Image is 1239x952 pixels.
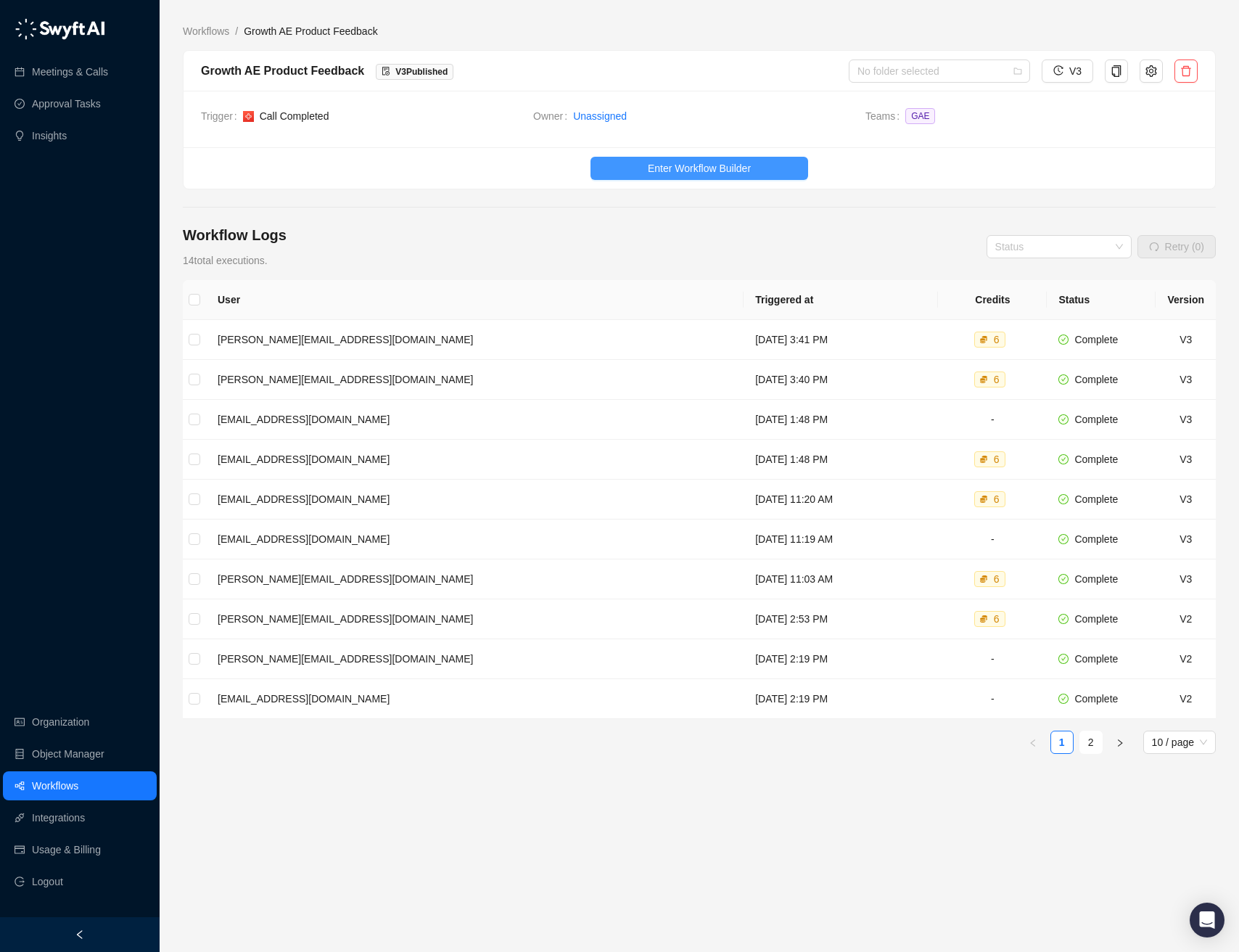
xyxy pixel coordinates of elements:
[648,160,751,176] span: Enter Workflow Builder
[1074,613,1118,625] span: Complete
[991,372,1003,387] div: 6
[1108,731,1132,754] button: right
[183,225,287,245] h4: Workflow Logs
[1190,903,1224,937] div: Open Intercom Messenger
[1180,454,1192,465] span: V 3
[744,440,938,480] td: [DATE] 1:48 PM
[1074,374,1118,385] span: Complete
[32,771,78,800] a: Workflows
[1074,653,1118,665] span: Complete
[991,452,1003,467] div: 6
[1051,731,1073,753] a: 1
[1058,654,1069,664] span: check-circle
[206,520,744,559] td: [EMAIL_ADDRESS][DOMAIN_NAME]
[590,157,808,180] button: Enter Workflow Builder
[1053,65,1063,75] span: history
[1079,731,1103,754] li: 2
[206,480,744,520] td: [EMAIL_ADDRESS][DOMAIN_NAME]
[32,57,108,86] a: Meetings & Calls
[1180,653,1192,665] span: V 2
[533,108,573,124] span: Owner
[938,400,1047,440] td: -
[1058,614,1069,624] span: check-circle
[1029,739,1037,747] span: left
[32,835,101,864] a: Usage & Billing
[260,110,329,122] span: Call Completed
[744,639,938,679] td: [DATE] 2:19 PM
[938,280,1047,320] th: Credits
[1074,693,1118,705] span: Complete
[206,360,744,400] td: [PERSON_NAME][EMAIL_ADDRESS][DOMAIN_NAME]
[1013,67,1022,75] span: folder
[744,679,938,719] td: [DATE] 2:19 PM
[1058,534,1069,544] span: check-circle
[183,255,268,266] span: 14 total executions.
[1180,65,1192,77] span: delete
[1058,574,1069,584] span: check-circle
[1074,454,1118,465] span: Complete
[1145,65,1157,77] span: setting
[75,930,85,940] span: left
[991,332,1003,347] div: 6
[1180,374,1192,385] span: V 3
[1152,731,1207,753] span: 10 / page
[744,559,938,599] td: [DATE] 11:03 AM
[744,320,938,360] td: [DATE] 3:41 PM
[395,67,448,77] span: V 3 Published
[744,280,938,320] th: Triggered at
[1137,235,1216,258] button: Retry (0)
[244,25,377,37] span: Growth AE Product Feedback
[938,520,1047,559] td: -
[1074,573,1118,585] span: Complete
[1180,334,1192,345] span: V 3
[1058,694,1069,704] span: check-circle
[1021,731,1045,754] li: Previous Page
[1069,63,1082,79] span: V3
[1058,454,1069,464] span: check-circle
[180,23,232,39] a: Workflows
[865,108,905,130] span: Teams
[32,707,89,736] a: Organization
[938,679,1047,719] td: -
[32,803,85,832] a: Integrations
[1074,414,1118,425] span: Complete
[1180,533,1192,545] span: V 3
[744,599,938,639] td: [DATE] 2:53 PM
[32,867,63,896] span: Logout
[1021,731,1045,754] button: left
[15,877,25,887] span: logout
[32,739,104,768] a: Object Manager
[15,18,105,40] img: logo-05li4sbe.png
[1058,335,1069,345] span: check-circle
[1180,414,1192,425] span: V 3
[744,520,938,559] td: [DATE] 11:19 AM
[1074,533,1118,545] span: Complete
[744,360,938,400] td: [DATE] 3:40 PM
[1058,374,1069,385] span: check-circle
[206,440,744,480] td: [EMAIL_ADDRESS][DOMAIN_NAME]
[206,679,744,719] td: [EMAIL_ADDRESS][DOMAIN_NAME]
[32,121,67,150] a: Insights
[1074,334,1118,345] span: Complete
[938,639,1047,679] td: -
[991,572,1003,586] div: 6
[32,89,101,118] a: Approval Tasks
[206,599,744,639] td: [PERSON_NAME][EMAIL_ADDRESS][DOMAIN_NAME]
[1180,613,1192,625] span: V 2
[201,62,364,80] div: Growth AE Product Feedback
[1050,731,1074,754] li: 1
[991,612,1003,626] div: 6
[201,108,243,124] span: Trigger
[1074,493,1118,505] span: Complete
[1116,739,1124,747] span: right
[206,639,744,679] td: [PERSON_NAME][EMAIL_ADDRESS][DOMAIN_NAME]
[573,108,627,124] a: Unassigned
[206,400,744,440] td: [EMAIL_ADDRESS][DOMAIN_NAME]
[1111,65,1122,77] span: copy
[206,320,744,360] td: [PERSON_NAME][EMAIL_ADDRESS][DOMAIN_NAME]
[1058,494,1069,504] span: check-circle
[206,559,744,599] td: [PERSON_NAME][EMAIL_ADDRESS][DOMAIN_NAME]
[1042,59,1093,83] button: V3
[1180,573,1192,585] span: V 3
[382,67,390,75] span: file-done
